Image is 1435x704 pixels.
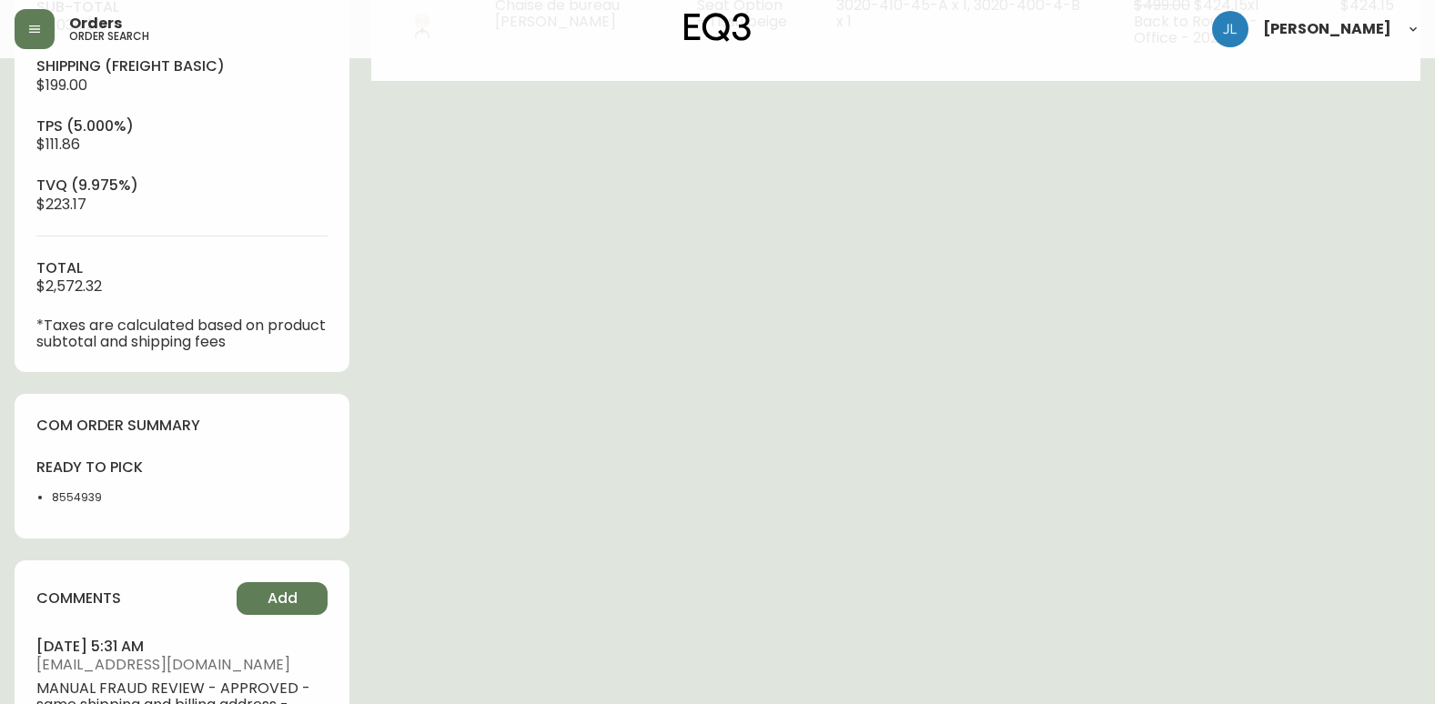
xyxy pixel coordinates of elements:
[1263,22,1391,36] span: [PERSON_NAME]
[69,31,149,42] h5: order search
[36,75,87,96] span: $199.00
[36,588,121,608] h4: comments
[36,657,328,673] span: [EMAIL_ADDRESS][DOMAIN_NAME]
[36,194,86,215] span: $223.17
[36,317,328,350] p: *Taxes are calculated based on product subtotal and shipping fees
[268,588,298,608] span: Add
[237,582,328,615] button: Add
[36,458,171,478] h4: ready to pick
[36,637,328,657] h4: [DATE] 5:31 am
[36,56,328,76] h4: Shipping ( Freight Basic )
[36,276,102,297] span: $2,572.32
[69,16,122,31] span: Orders
[36,134,80,155] span: $111.86
[1212,11,1248,47] img: 1c9c23e2a847dab86f8017579b61559c
[36,258,328,278] h4: total
[36,116,328,136] h4: tps (5.000%)
[36,416,328,436] h4: com order summary
[36,176,328,196] h4: tvq (9.975%)
[684,13,752,42] img: logo
[52,489,171,506] li: 8554939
